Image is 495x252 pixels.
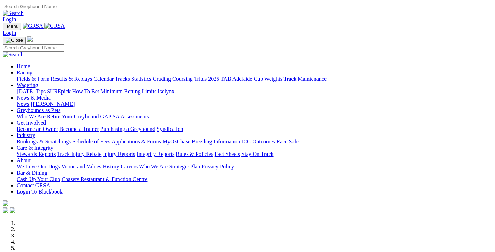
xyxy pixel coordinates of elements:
a: Get Involved [17,120,46,126]
a: Fact Sheets [215,151,240,157]
a: Stay On Track [241,151,273,157]
a: Integrity Reports [137,151,174,157]
a: Results & Replays [51,76,92,82]
a: Coursing [172,76,193,82]
img: twitter.svg [10,207,15,213]
a: GAP SA Assessments [100,113,149,119]
a: ICG Outcomes [241,139,275,144]
img: GRSA [23,23,43,29]
a: We Love Our Dogs [17,164,60,170]
a: [DATE] Tips [17,88,46,94]
div: About [17,164,492,170]
a: Privacy Policy [201,164,234,170]
a: Fields & Form [17,76,49,82]
a: Trials [194,76,207,82]
a: Cash Up Your Club [17,176,60,182]
a: Vision and Values [61,164,101,170]
a: Contact GRSA [17,182,50,188]
a: Rules & Policies [176,151,213,157]
a: Breeding Information [192,139,240,144]
a: Track Injury Rebate [57,151,101,157]
a: How To Bet [72,88,99,94]
a: Login To Blackbook [17,189,63,195]
a: Become a Trainer [59,126,99,132]
img: GRSA [44,23,65,29]
a: Grading [153,76,171,82]
img: logo-grsa-white.png [3,200,8,206]
a: Home [17,63,30,69]
a: Bookings & Scratchings [17,139,71,144]
a: Statistics [131,76,151,82]
a: Retire Your Greyhound [47,113,99,119]
a: Calendar [93,76,114,82]
a: Industry [17,132,35,138]
a: Careers [121,164,138,170]
a: Isolynx [158,88,174,94]
a: Race Safe [276,139,298,144]
a: Applications & Forms [112,139,161,144]
div: News & Media [17,101,492,107]
a: Wagering [17,82,38,88]
a: Injury Reports [103,151,135,157]
a: Racing [17,70,32,76]
a: Syndication [157,126,183,132]
a: MyOzChase [163,139,190,144]
a: Track Maintenance [284,76,327,82]
a: News [17,101,29,107]
a: Become an Owner [17,126,58,132]
input: Search [3,3,64,10]
img: facebook.svg [3,207,8,213]
div: Industry [17,139,492,145]
div: Racing [17,76,492,82]
a: Who We Are [139,164,168,170]
span: Menu [7,24,18,29]
img: Close [6,38,23,43]
img: Search [3,52,24,58]
a: Care & Integrity [17,145,53,151]
a: About [17,157,31,163]
div: Get Involved [17,126,492,132]
a: Bar & Dining [17,170,47,176]
div: Care & Integrity [17,151,492,157]
button: Toggle navigation [3,37,26,44]
div: Bar & Dining [17,176,492,182]
a: [PERSON_NAME] [31,101,75,107]
a: Who We Are [17,113,46,119]
button: Toggle navigation [3,23,21,30]
a: Tracks [115,76,130,82]
img: Search [3,10,24,16]
a: Strategic Plan [169,164,200,170]
img: logo-grsa-white.png [27,36,33,42]
a: Purchasing a Greyhound [100,126,155,132]
a: Login [3,30,16,36]
div: Wagering [17,88,492,95]
a: Chasers Restaurant & Function Centre [61,176,147,182]
a: News & Media [17,95,51,101]
a: Greyhounds as Pets [17,107,60,113]
a: History [102,164,119,170]
a: Schedule of Fees [72,139,110,144]
div: Greyhounds as Pets [17,113,492,120]
a: Stewards Reports [17,151,56,157]
a: SUREpick [47,88,71,94]
a: Login [3,16,16,22]
a: Minimum Betting Limits [100,88,156,94]
input: Search [3,44,64,52]
a: Weights [264,76,282,82]
a: 2025 TAB Adelaide Cup [208,76,263,82]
